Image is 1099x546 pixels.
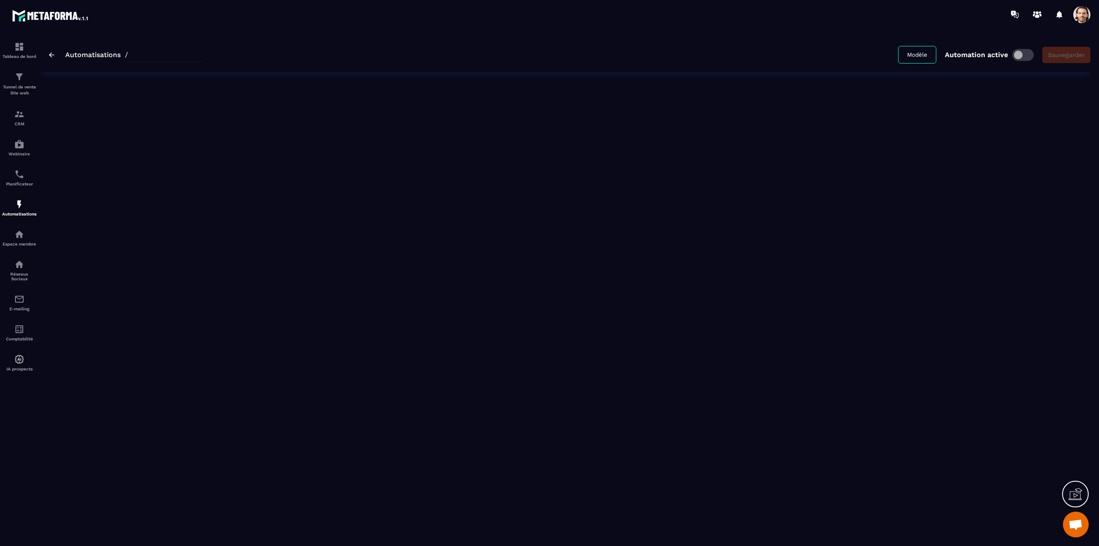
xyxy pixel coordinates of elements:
a: automationsautomationsAutomatisations [2,193,36,223]
img: automations [14,354,24,364]
p: Tunnel de vente Site web [2,84,36,96]
a: social-networksocial-networkRéseaux Sociaux [2,253,36,288]
p: Comptabilité [2,337,36,341]
img: scheduler [14,169,24,179]
p: Espace membre [2,242,36,246]
p: Automation active [945,51,1008,59]
img: formation [14,109,24,119]
p: Webinaire [2,152,36,156]
a: automationsautomationsWebinaire [2,133,36,163]
a: Mở cuộc trò chuyện [1063,512,1089,537]
img: formation [14,72,24,82]
img: accountant [14,324,24,334]
p: IA prospects [2,367,36,371]
img: logo [12,8,89,23]
a: formationformationTableau de bord [2,35,36,65]
img: social-network [14,259,24,270]
a: schedulerschedulerPlanificateur [2,163,36,193]
img: automations [14,229,24,240]
p: E-mailing [2,306,36,311]
span: / [125,51,128,59]
p: Automatisations [2,212,36,216]
p: Tableau de bord [2,54,36,59]
img: automations [14,199,24,209]
a: emailemailE-mailing [2,288,36,318]
a: accountantaccountantComptabilité [2,318,36,348]
a: automationsautomationsEspace membre [2,223,36,253]
p: Réseaux Sociaux [2,272,36,281]
p: CRM [2,121,36,126]
img: email [14,294,24,304]
img: arrow [49,52,55,58]
p: Planificateur [2,182,36,186]
a: formationformationCRM [2,103,36,133]
a: formationformationTunnel de vente Site web [2,65,36,103]
img: automations [14,139,24,149]
img: formation [14,42,24,52]
button: Modèle [898,46,936,64]
a: Automatisations [65,51,121,59]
